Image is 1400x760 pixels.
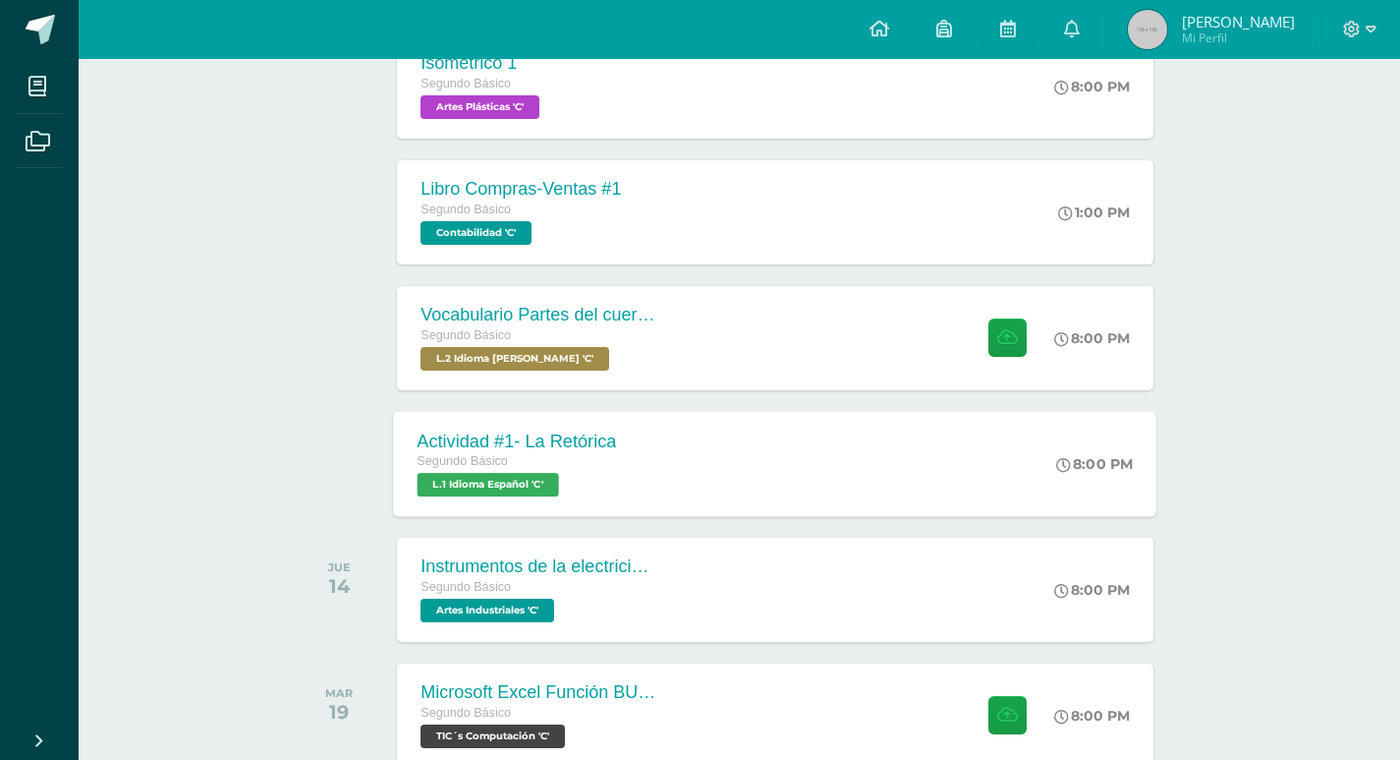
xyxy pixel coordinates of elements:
[1054,78,1130,95] div: 8:00 PM
[1054,581,1130,599] div: 8:00 PM
[418,431,617,451] div: Actividad #1- La Retórica
[420,53,544,74] div: Isométrico 1
[1054,329,1130,347] div: 8:00 PM
[420,556,656,577] div: Instrumentos de la electricidad
[1058,204,1130,221] div: 1:00 PM
[418,473,559,497] span: L.1 Idioma Español 'C'
[420,599,554,622] span: Artes Industriales 'C'
[420,305,656,325] div: Vocabulario Partes del cuerpo
[1057,455,1134,473] div: 8:00 PM
[420,328,511,342] span: Segundo Básico
[328,574,351,598] div: 14
[420,179,621,200] div: Libro Compras-Ventas #1
[1054,707,1130,725] div: 8:00 PM
[420,77,511,90] span: Segundo Básico
[1182,29,1295,46] span: Mi Perfil
[1182,12,1295,31] span: [PERSON_NAME]
[420,682,656,703] div: Microsoft Excel Función BUSCAR
[420,95,539,119] span: Artes Plásticas 'C'
[420,347,609,371] span: L.2 Idioma Maya Kaqchikel 'C'
[328,560,351,574] div: JUE
[420,725,565,748] span: TIC´s Computación 'C'
[420,706,511,720] span: Segundo Básico
[420,203,511,216] span: Segundo Básico
[325,700,353,724] div: 19
[1128,10,1167,49] img: 9ebedb0ff532a1507b9b02654ee795af.png
[420,580,511,594] span: Segundo Básico
[418,454,509,468] span: Segundo Básico
[325,686,353,700] div: MAR
[420,221,532,245] span: Contabilidad 'C'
